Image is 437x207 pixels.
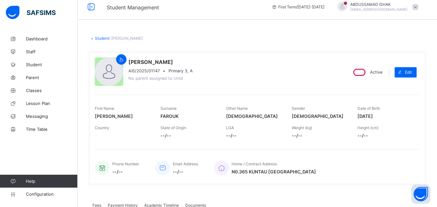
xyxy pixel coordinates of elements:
[411,184,431,204] button: Open asap
[128,76,183,81] span: No parent assigned to child
[26,179,77,184] span: Help
[357,125,378,130] span: Height (cm)
[405,70,412,75] span: Edit
[173,161,198,166] span: Email Address
[226,106,248,111] span: Other Name
[112,169,139,174] span: --/--
[292,113,348,119] span: [DEMOGRAPHIC_DATA]
[370,70,382,75] span: Active
[26,75,78,80] span: Parent
[6,6,56,19] img: safsims
[331,2,421,12] div: ABDUSSAMADISHAK
[292,125,312,130] span: Weight (kg)
[226,133,282,138] span: --/--
[26,127,78,132] span: Time Table
[26,114,78,119] span: Messaging
[232,161,277,166] span: Home / Contract Address
[292,133,348,138] span: --/--
[292,106,305,111] span: Gender
[26,88,78,93] span: Classes
[128,59,193,65] span: [PERSON_NAME]
[95,36,109,41] a: Student
[26,36,78,41] span: Dashboard
[357,106,380,111] span: Date of Birth
[107,4,159,11] span: Student Management
[357,113,413,119] span: [DATE]
[26,62,78,67] span: Student
[160,113,216,119] span: FAROUK
[272,5,324,9] span: session/term information
[160,125,186,130] span: State of Origin
[357,133,413,138] span: --/--
[128,68,193,73] div: •
[350,7,408,11] span: [EMAIL_ADDRESS][DOMAIN_NAME]
[95,113,151,119] span: [PERSON_NAME]
[160,106,177,111] span: Surname
[112,161,139,166] span: Phone Number
[232,169,316,174] span: N0.365 KUNTAU [GEOGRAPHIC_DATA]
[95,106,114,111] span: First Name
[226,113,282,119] span: [DEMOGRAPHIC_DATA]
[26,49,78,54] span: Staff
[109,36,143,41] span: / [PERSON_NAME]
[160,133,216,138] span: --/--
[350,2,408,7] span: ABDUSSAMAD ISHAK
[26,191,77,197] span: Configuration
[173,169,198,174] span: --/--
[128,68,160,73] span: AIS/2025/01147
[226,125,234,130] span: LGA
[26,101,78,106] span: Lesson Plan
[95,125,109,130] span: Country
[169,68,193,73] span: Primary 3, A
